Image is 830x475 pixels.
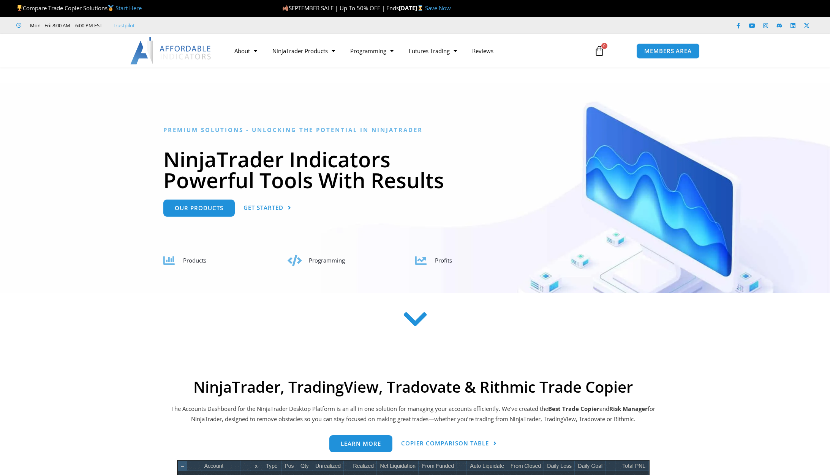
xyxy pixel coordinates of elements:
a: Save Now [425,4,451,12]
a: 0 [583,40,616,62]
p: The Accounts Dashboard for the NinjaTrader Desktop Platform is an all in one solution for managin... [170,404,656,425]
span: Programming [309,256,345,264]
h6: Premium Solutions - Unlocking the Potential in NinjaTrader [163,126,667,134]
span: MEMBERS AREA [644,48,692,54]
span: 0 [601,43,607,49]
span: Profits [435,256,452,264]
img: LogoAI | Affordable Indicators – NinjaTrader [130,37,212,64]
img: ⌛ [417,5,423,11]
b: Best Trade Copier [548,405,599,412]
nav: Menu [227,42,585,60]
a: Copier Comparison Table [401,435,497,452]
a: Start Here [115,4,142,12]
h2: NinjaTrader, TradingView, Tradovate & Rithmic Trade Copier [170,378,656,396]
a: Our Products [163,200,235,217]
img: 🍂 [283,5,288,11]
a: Get Started [243,200,291,217]
span: Mon - Fri: 8:00 AM – 6:00 PM EST [28,21,102,30]
img: 🏆 [17,5,22,11]
a: MEMBERS AREA [636,43,700,59]
strong: [DATE] [399,4,425,12]
a: Programming [343,42,401,60]
a: Learn more [329,435,392,452]
span: Compare Trade Copier Solutions [16,4,142,12]
strong: Risk Manager [609,405,648,412]
span: Learn more [341,441,381,447]
span: Products [183,256,206,264]
a: Futures Trading [401,42,465,60]
span: Get Started [243,205,283,211]
a: Reviews [465,42,501,60]
a: About [227,42,265,60]
span: Copier Comparison Table [401,440,489,446]
span: SEPTEMBER SALE | Up To 50% OFF | Ends [282,4,399,12]
img: 🥇 [108,5,114,11]
h1: NinjaTrader Indicators Powerful Tools With Results [163,149,667,190]
a: NinjaTrader Products [265,42,343,60]
span: Our Products [175,205,223,211]
a: Trustpilot [113,21,135,30]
